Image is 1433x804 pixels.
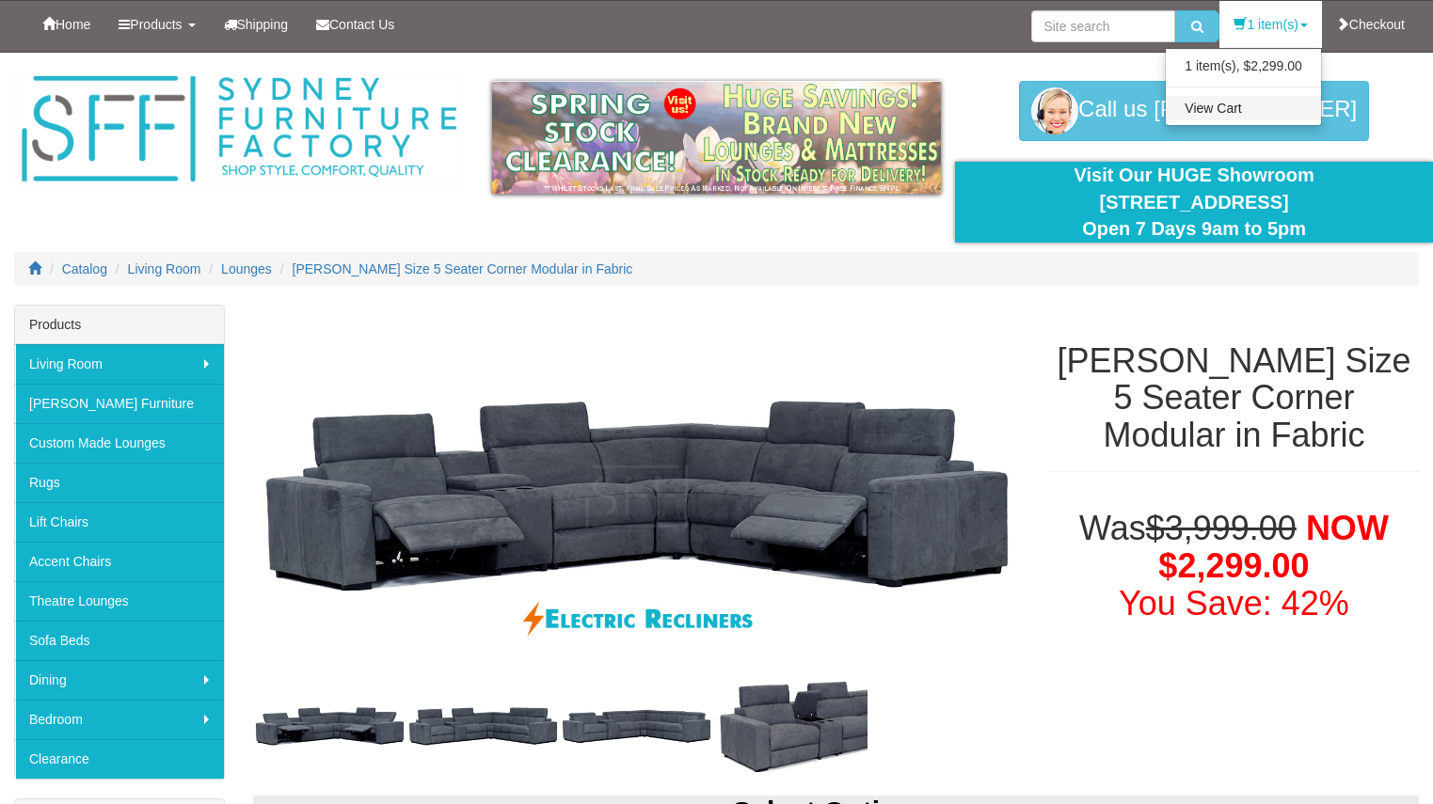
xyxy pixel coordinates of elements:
[15,542,224,581] a: Accent Chairs
[62,261,107,276] a: Catalog
[293,261,633,276] a: [PERSON_NAME] Size 5 Seater Corner Modular in Fabric
[1049,342,1419,454] h1: [PERSON_NAME] Size 5 Seater Corner Modular in Fabric
[128,261,201,276] a: Living Room
[237,17,289,32] span: Shipping
[969,162,1419,243] div: Visit Our HUGE Showroom [STREET_ADDRESS] Open 7 Days 9am to 5pm
[492,81,942,194] img: spring-sale.gif
[15,384,224,423] a: [PERSON_NAME] Furniture
[15,581,224,621] a: Theatre Lounges
[1166,54,1321,78] a: 1 item(s), $2,299.00
[1322,1,1419,48] a: Checkout
[56,17,90,32] span: Home
[130,17,182,32] span: Products
[1166,96,1321,120] a: View Cart
[15,463,224,502] a: Rugs
[15,306,224,344] div: Products
[1219,1,1321,48] a: 1 item(s)
[1119,584,1349,623] font: You Save: 42%
[14,71,464,187] img: Sydney Furniture Factory
[15,660,224,700] a: Dining
[1049,510,1419,622] h1: Was
[1031,10,1175,42] input: Site search
[302,1,408,48] a: Contact Us
[15,423,224,463] a: Custom Made Lounges
[15,700,224,739] a: Bedroom
[104,1,209,48] a: Products
[221,261,272,276] a: Lounges
[1158,509,1389,585] span: NOW $2,299.00
[15,502,224,542] a: Lift Chairs
[210,1,303,48] a: Shipping
[28,1,104,48] a: Home
[15,344,224,384] a: Living Room
[1146,509,1297,547] del: $3,999.00
[329,17,394,32] span: Contact Us
[15,621,224,660] a: Sofa Beds
[15,739,224,779] a: Clearance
